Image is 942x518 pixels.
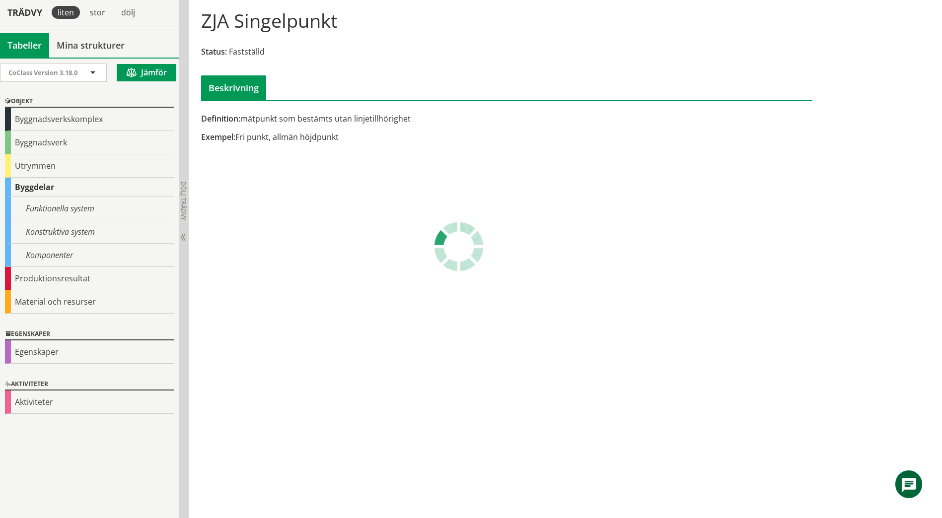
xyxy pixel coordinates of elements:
div: stor [84,6,111,19]
div: dölj [115,6,141,19]
div: Beskrivning [201,75,266,100]
span: Status: [201,46,227,57]
div: Byggnadsverkskomplex [5,108,174,131]
div: Aktiviteter [5,379,174,390]
span: Definition: [201,113,240,124]
span: Exempel: [201,131,235,142]
span: Dölj trädvy [179,182,188,220]
div: Objekt [5,96,174,108]
img: Laddar [434,222,484,271]
button: Jämför [117,64,176,81]
a: Mina strukturer [49,33,132,58]
div: Byggdelar [5,178,174,197]
div: Egenskaper [5,340,174,364]
div: Produktionsresultat [5,267,174,290]
div: mätpunkt som bestämts utan linjetillhörighet [201,113,603,124]
div: liten [52,6,80,19]
div: Trädvy [2,7,48,18]
div: Aktiviteter [5,390,174,414]
div: Konstruktiva system [5,220,174,244]
h1: ZJA Singelpunkt [201,9,338,31]
div: Byggnadsverk [5,131,174,154]
span: CoClass Version 3.18.0 [8,68,77,77]
div: Egenskaper [5,328,174,340]
div: Fri punkt, allmän höjdpunkt [201,131,603,142]
div: Komponenter [5,244,174,267]
div: Utrymmen [5,154,174,178]
div: Funktionella system [5,197,174,220]
span: Fastställd [229,46,265,57]
div: Material och resurser [5,290,174,314]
